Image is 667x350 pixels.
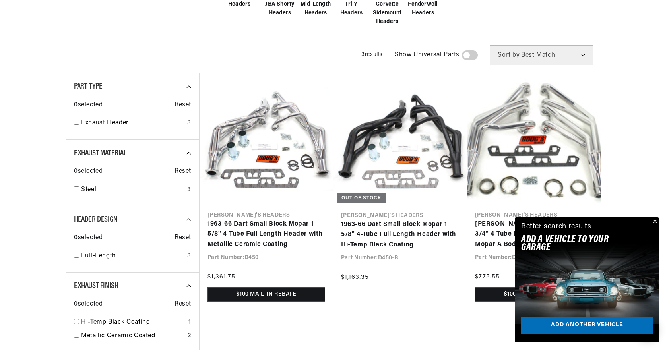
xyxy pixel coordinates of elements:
span: Reset [175,166,191,177]
div: 3 [187,118,191,128]
div: 3 [187,251,191,261]
a: 1963-66 Dart Small Block Mopar 1 5/8" 4-Tube Full Length Header with Metallic Ceramic Coating [207,219,325,250]
div: 2 [188,331,191,341]
span: Show Universal Parts [395,50,460,60]
a: Exhaust Header [81,118,184,128]
a: [PERSON_NAME]'s Headers D454 1 3/4" 4-Tube Full Length Header Mopar A Body Small Block Mopar 63-6... [475,219,593,250]
span: Reset [175,100,191,110]
span: Exhaust Material [74,149,127,157]
span: 0 selected [74,299,103,309]
span: Header Design [74,216,118,224]
span: Reset [175,233,191,243]
span: 3 results [361,52,383,58]
span: 0 selected [74,100,103,110]
div: 3 [187,185,191,195]
a: Steel [81,185,184,195]
div: 1 [188,317,191,328]
a: Metallic Ceramic Coated [81,331,184,341]
button: Close [650,217,659,227]
span: Exhaust Finish [74,282,118,290]
span: Part Type [74,83,102,91]
span: 0 selected [74,233,103,243]
h2: Add A VEHICLE to your garage [521,236,633,252]
a: Hi-Temp Black Coating [81,317,185,328]
a: Add another vehicle [521,317,653,335]
span: Sort by [498,52,520,58]
div: Better search results [521,221,591,233]
span: 0 selected [74,166,103,177]
span: Reset [175,299,191,309]
a: 1963-66 Dart Small Block Mopar 1 5/8" 4-Tube Full Length Header with Hi-Temp Black Coating [341,220,459,250]
a: Full-Length [81,251,184,261]
select: Sort by [490,45,593,65]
